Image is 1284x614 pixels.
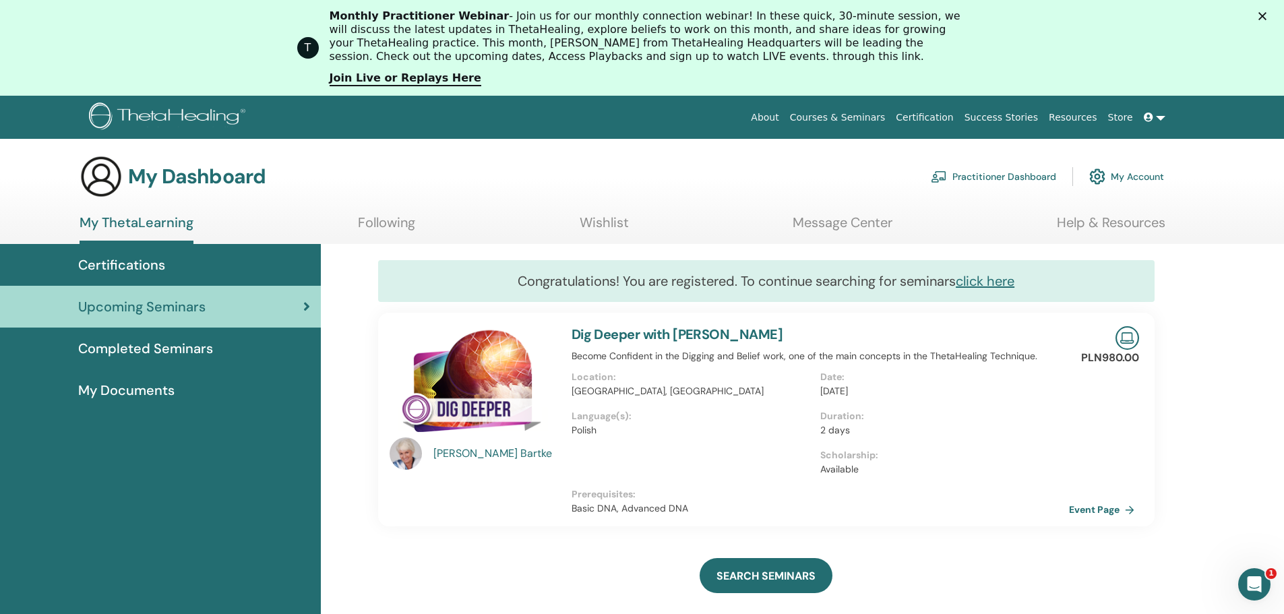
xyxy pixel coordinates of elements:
div: Profile image for ThetaHealing [297,37,319,59]
a: Help & Resources [1057,214,1165,241]
a: Event Page [1069,499,1140,520]
a: Join Live or Replays Here [330,71,481,86]
a: Message Center [793,214,892,241]
p: Location : [572,370,812,384]
b: Monthly Practitioner Webinar [330,9,510,22]
img: generic-user-icon.jpg [80,155,123,198]
p: PLN980.00 [1081,350,1139,366]
a: Courses & Seminars [785,105,891,130]
a: Store [1103,105,1138,130]
a: My ThetaLearning [80,214,193,244]
div: Zamknij [1258,12,1272,20]
span: 1 [1266,568,1277,579]
span: My Documents [78,380,175,400]
div: - Join us for our monthly connection webinar! In these quick, 30-minute session, we will discuss ... [330,9,966,63]
img: Dig Deeper [390,326,555,441]
a: Success Stories [959,105,1043,130]
p: Date : [820,370,1061,384]
p: Become Confident in the Digging and Belief work, one of the main concepts in the ThetaHealing Tec... [572,349,1069,363]
p: [GEOGRAPHIC_DATA], [GEOGRAPHIC_DATA] [572,384,812,398]
a: Wishlist [580,214,629,241]
img: chalkboard-teacher.svg [931,171,947,183]
p: [DATE] [820,384,1061,398]
a: Practitioner Dashboard [931,162,1056,191]
p: Basic DNA, Advanced DNA [572,501,1069,516]
img: logo.png [89,102,250,133]
span: Certifications [78,255,165,275]
a: Dig Deeper with [PERSON_NAME] [572,326,783,343]
p: Polish [572,423,812,437]
a: Certification [890,105,958,130]
span: Upcoming Seminars [78,297,206,317]
p: Scholarship : [820,448,1061,462]
p: 2 days [820,423,1061,437]
img: cog.svg [1089,165,1105,188]
a: My Account [1089,162,1164,191]
img: Live Online Seminar [1115,326,1139,350]
iframe: Intercom live chat [1238,568,1271,601]
img: default.jpg [390,437,422,470]
a: Following [358,214,415,241]
a: Resources [1043,105,1103,130]
h3: My Dashboard [128,164,266,189]
span: SEARCH SEMINARS [716,569,816,583]
a: About [745,105,784,130]
div: Congratulations! You are registered. To continue searching for seminars [378,260,1155,302]
a: [PERSON_NAME] Bartke [433,446,558,462]
p: Language(s) : [572,409,812,423]
p: Prerequisites : [572,487,1069,501]
p: Duration : [820,409,1061,423]
p: Available [820,462,1061,477]
span: Completed Seminars [78,338,213,359]
a: SEARCH SEMINARS [700,558,832,593]
a: click here [956,272,1014,290]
